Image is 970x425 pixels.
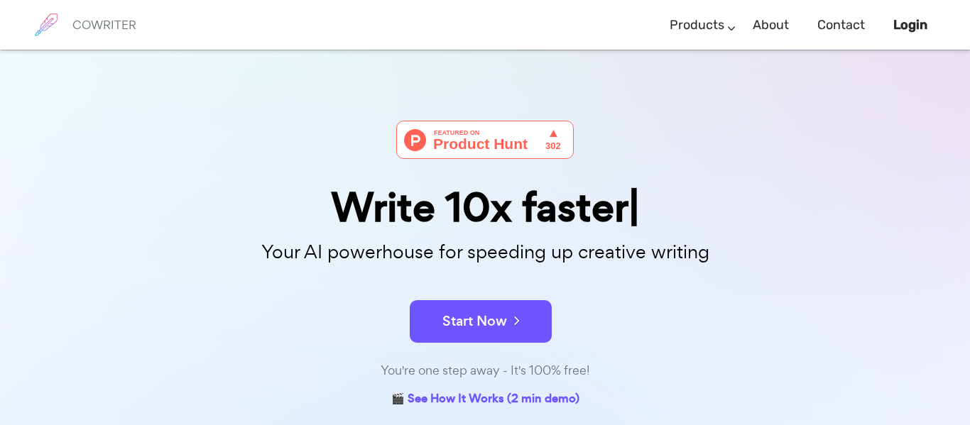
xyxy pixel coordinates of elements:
[130,237,840,267] p: Your AI powerhouse for speeding up creative writing
[396,121,574,159] img: Cowriter - Your AI buddy for speeding up creative writing | Product Hunt
[817,4,865,46] a: Contact
[893,4,927,46] a: Login
[28,7,64,43] img: brand logo
[391,389,579,411] a: 🎬 See How It Works (2 min demo)
[670,4,724,46] a: Products
[130,360,840,381] div: You're one step away - It's 100% free!
[893,17,927,33] b: Login
[130,187,840,228] div: Write 10x faster
[72,18,136,31] h6: COWRITER
[410,300,552,343] button: Start Now
[753,4,789,46] a: About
